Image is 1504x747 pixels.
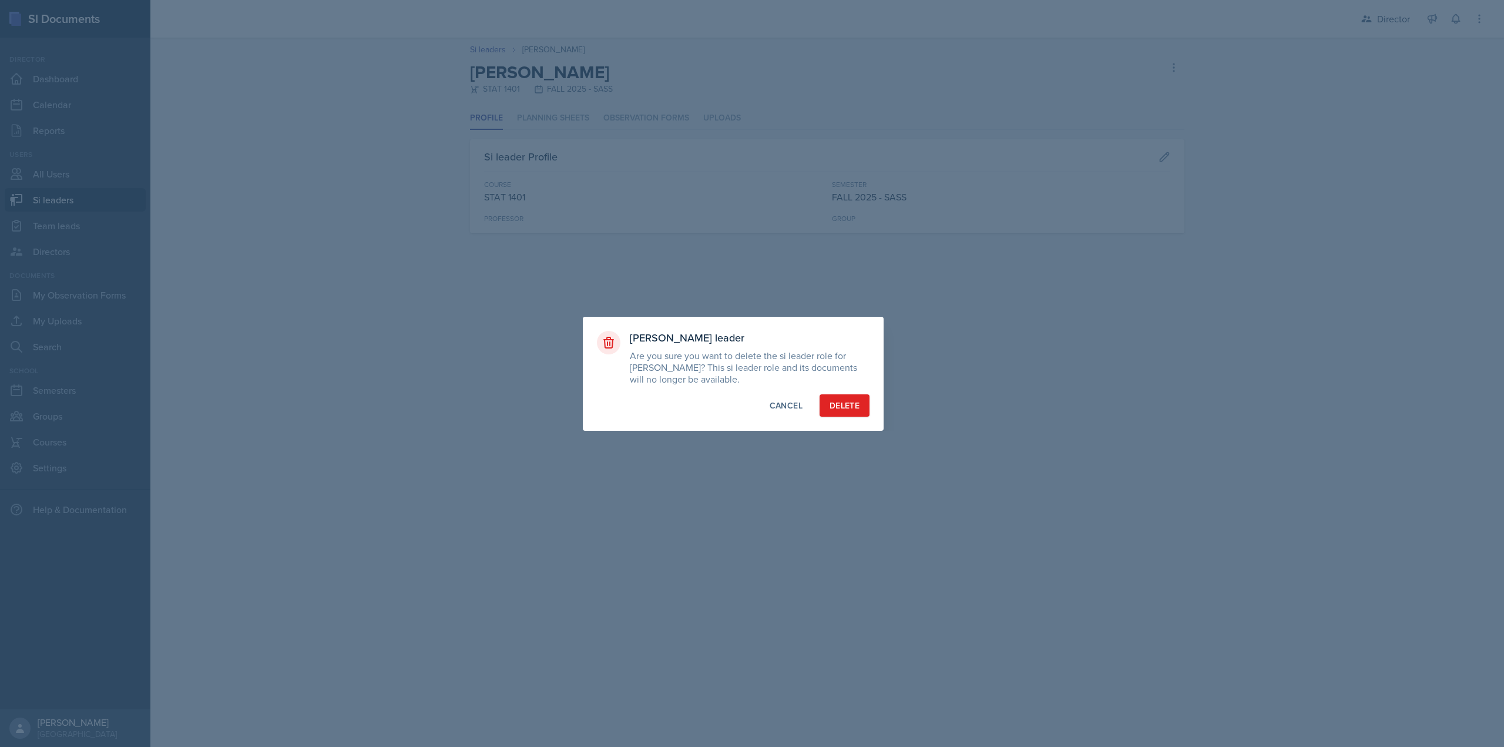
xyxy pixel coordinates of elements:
div: Delete [830,400,860,411]
div: Cancel [770,400,803,411]
button: Cancel [760,394,813,417]
p: Are you sure you want to delete the si leader role for [PERSON_NAME]? This si leader role and its... [630,350,869,385]
h3: [PERSON_NAME] leader [630,331,869,345]
button: Delete [820,394,869,417]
